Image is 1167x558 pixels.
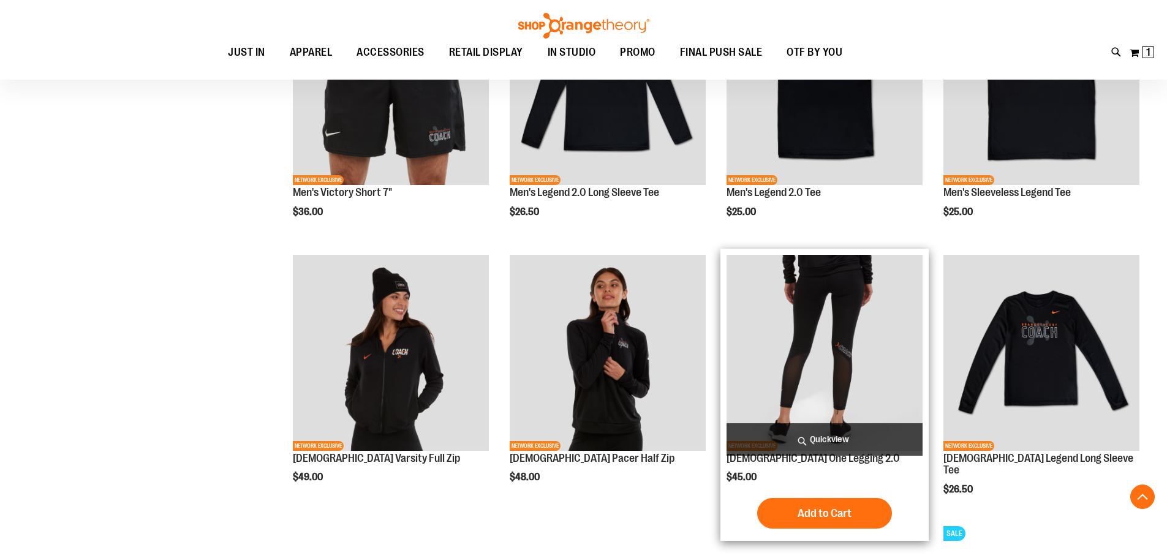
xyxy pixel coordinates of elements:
a: OTF Ladies Coach FA23 Legend LS Tee - Black primary imageNETWORK EXCLUSIVE [943,255,1139,453]
a: FINAL PUSH SALE [668,39,775,67]
img: OTF Ladies Coach FA23 Legend LS Tee - Black primary image [943,255,1139,451]
span: $25.00 [727,206,758,217]
span: FINAL PUSH SALE [680,39,763,66]
span: $49.00 [293,472,325,483]
a: APPAREL [278,39,345,67]
a: OTF Ladies Coach FA23 Varsity Full Zip - Black primary imageNETWORK EXCLUSIVE [293,255,489,453]
div: product [504,249,712,515]
a: ACCESSORIES [344,39,437,67]
a: OTF Ladies Coach FA23 One Legging 2.0 - Black primary imageNETWORK EXCLUSIVE [727,255,923,453]
img: OTF Ladies Coach FA23 Pacer Half Zip - Black primary image [510,255,706,451]
span: $48.00 [510,472,542,483]
span: $26.50 [943,484,975,495]
a: [DEMOGRAPHIC_DATA] Pacer Half Zip [510,452,674,464]
a: [DEMOGRAPHIC_DATA] Varsity Full Zip [293,452,460,464]
span: NETWORK EXCLUSIVE [293,175,344,185]
span: SALE [943,526,965,541]
span: $26.50 [510,206,541,217]
a: Quickview [727,423,923,456]
span: NETWORK EXCLUSIVE [510,441,561,451]
a: JUST IN [216,39,278,67]
a: Men's Legend 2.0 Long Sleeve Tee [510,186,659,198]
a: OTF Ladies Coach FA23 Pacer Half Zip - Black primary imageNETWORK EXCLUSIVE [510,255,706,453]
a: OTF BY YOU [774,39,855,67]
a: Men's Sleeveless Legend Tee [943,186,1071,198]
span: $45.00 [727,472,758,483]
a: RETAIL DISPLAY [437,39,535,67]
a: Men's Legend 2.0 Tee [727,186,821,198]
a: Men's Victory Short 7" [293,186,392,198]
span: NETWORK EXCLUSIVE [943,441,994,451]
span: Add to Cart [798,507,852,520]
button: Back To Top [1130,484,1155,509]
span: OTF BY YOU [787,39,842,66]
span: NETWORK EXCLUSIVE [293,441,344,451]
div: product [720,249,929,541]
div: product [937,249,1146,526]
a: [DEMOGRAPHIC_DATA] Legend Long Sleeve Tee [943,452,1133,477]
span: NETWORK EXCLUSIVE [510,175,561,185]
span: RETAIL DISPLAY [449,39,523,66]
button: Add to Cart [757,498,892,529]
span: JUST IN [228,39,265,66]
div: product [287,249,495,515]
span: PROMO [620,39,655,66]
span: APPAREL [290,39,333,66]
img: OTF Ladies Coach FA23 Varsity Full Zip - Black primary image [293,255,489,451]
span: $25.00 [943,206,975,217]
span: ACCESSORIES [357,39,425,66]
a: IN STUDIO [535,39,608,66]
img: Shop Orangetheory [516,13,651,39]
span: 1 [1146,46,1150,58]
span: IN STUDIO [548,39,596,66]
img: OTF Ladies Coach FA23 One Legging 2.0 - Black primary image [727,255,923,451]
span: NETWORK EXCLUSIVE [727,175,777,185]
span: $36.00 [293,206,325,217]
span: NETWORK EXCLUSIVE [943,175,994,185]
a: [DEMOGRAPHIC_DATA] One Legging 2.0 [727,452,900,464]
a: PROMO [608,39,668,67]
